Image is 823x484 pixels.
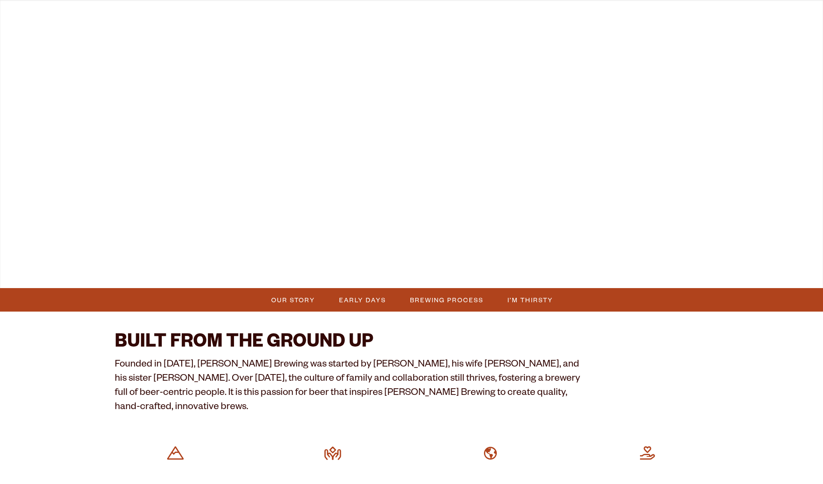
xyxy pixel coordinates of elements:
p: Founded in [DATE], [PERSON_NAME] Brewing was started by [PERSON_NAME], his wife [PERSON_NAME], an... [115,359,583,415]
span: Our Story [271,293,315,306]
a: Brewing Process [405,293,488,306]
span: Beer [107,21,129,28]
a: I’m Thirsty [502,293,558,306]
a: Gear [264,5,300,45]
span: Early Days [339,293,386,306]
a: Beer [101,5,134,45]
a: Early Days [334,293,390,306]
span: Brewing Process [410,293,484,306]
span: Beer Finder [648,21,704,28]
span: Gear [269,21,294,28]
a: Odell Home [406,5,439,45]
a: Taprooms [169,5,229,45]
h2: BUILT FROM THE GROUND UP [115,333,583,354]
a: Winery [335,5,382,45]
span: I’m Thirsty [507,293,553,306]
a: Beer Finder [642,5,710,45]
span: Winery [340,21,376,28]
a: Our Story [266,293,320,306]
a: Impact [563,5,608,45]
a: Our Story [466,5,529,45]
span: Our Story [472,21,523,28]
span: Taprooms [175,21,223,28]
span: Impact [569,21,602,28]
